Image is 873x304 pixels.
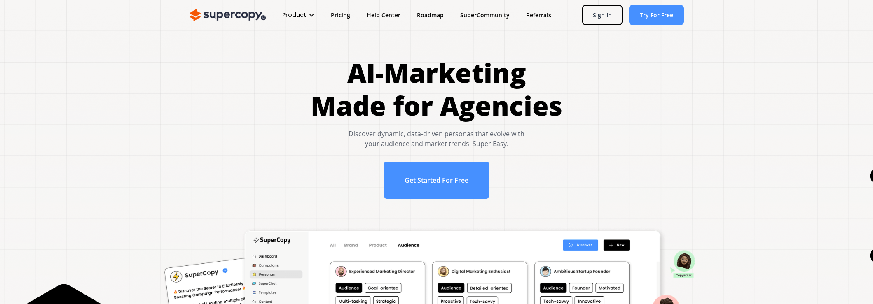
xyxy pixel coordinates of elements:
div: Discover dynamic, data-driven personas that evolve with your audience and market trends. Super Easy. [311,129,562,149]
a: Roadmap [409,7,452,23]
div: Product [282,11,306,19]
a: SuperCommunity [452,7,518,23]
a: Sign In [582,5,623,25]
h1: AI-Marketing Made for Agencies [311,56,562,122]
a: Referrals [518,7,559,23]
div: Product [274,7,323,23]
a: Get Started For Free [384,162,489,199]
a: Help Center [358,7,409,23]
a: Try For Free [629,5,684,25]
a: Pricing [323,7,358,23]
